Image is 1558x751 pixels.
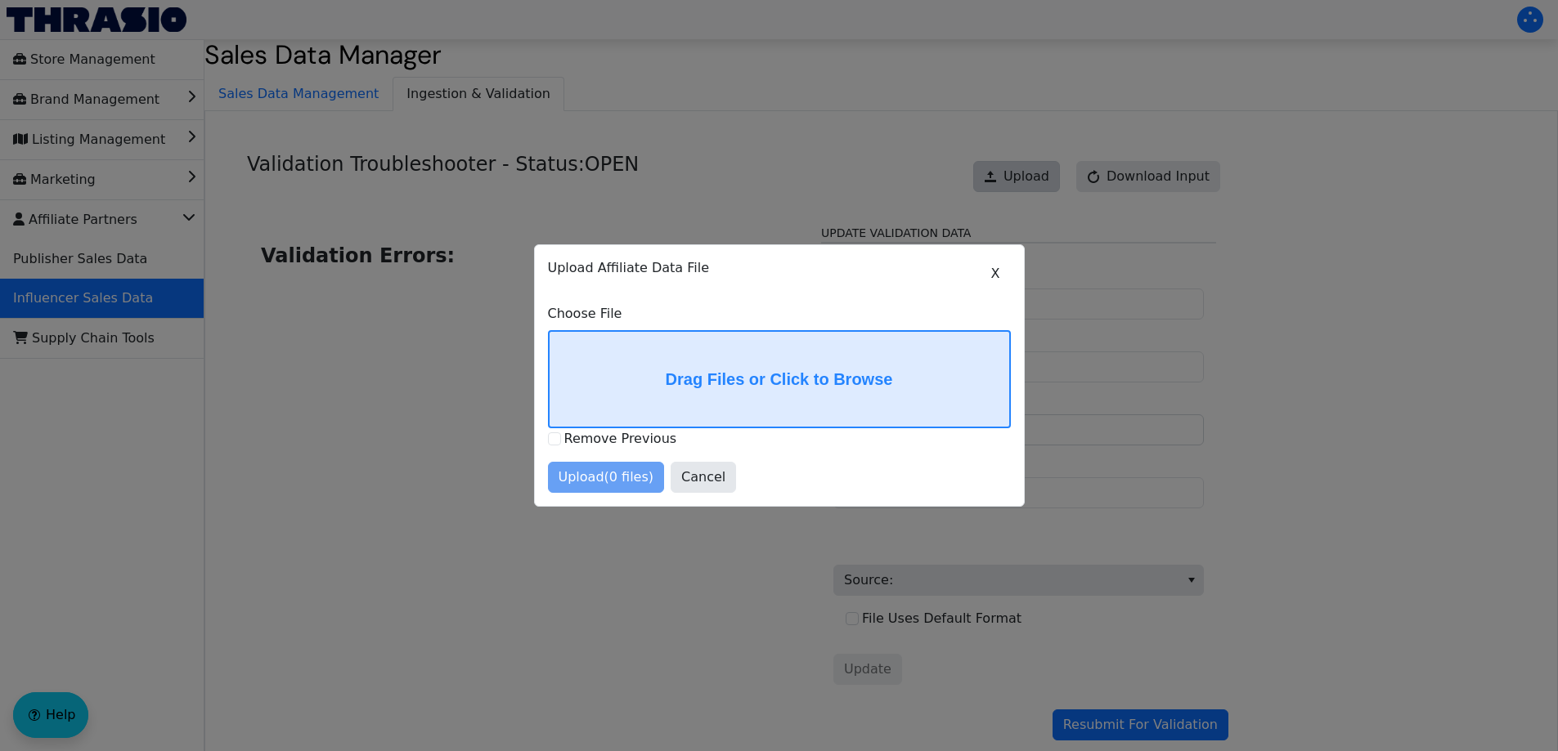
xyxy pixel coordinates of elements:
span: Cancel [681,467,725,487]
label: Drag Files or Click to Browse [550,332,1009,427]
span: X [991,264,1000,284]
label: Remove Previous [564,431,677,446]
button: Cancel [671,462,736,493]
button: X [981,258,1011,289]
p: Upload Affiliate Data File [548,258,1011,278]
label: Choose File [548,304,1011,324]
